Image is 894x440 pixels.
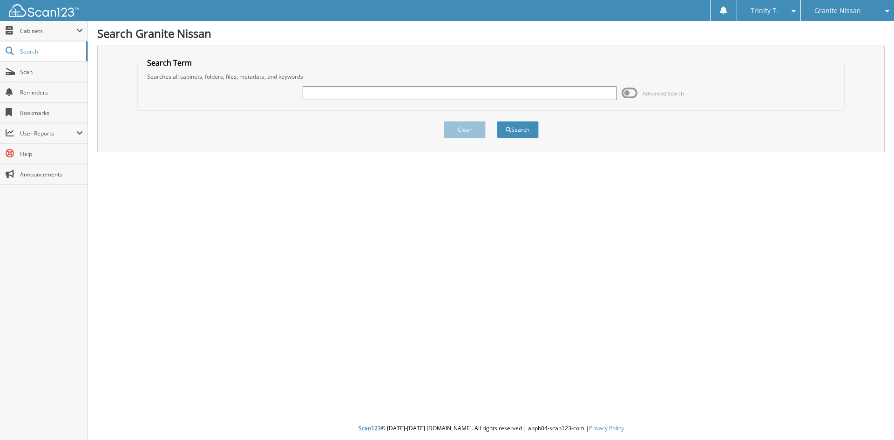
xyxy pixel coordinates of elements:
span: Search [20,47,81,55]
h1: Search Granite Nissan [97,26,885,41]
div: © [DATE]-[DATE] [DOMAIN_NAME]. All rights reserved | appb04-scan123-com | [88,417,894,440]
span: Advanced Search [643,90,684,97]
span: User Reports [20,129,76,137]
legend: Search Term [142,58,196,68]
span: Announcements [20,170,83,178]
span: Reminders [20,88,83,96]
span: Bookmarks [20,109,83,117]
div: Searches all cabinets, folders, files, metadata, and keywords [142,73,840,81]
span: Cabinets [20,27,76,35]
span: Scan [20,68,83,76]
img: scan123-logo-white.svg [9,4,79,17]
span: Help [20,150,83,158]
button: Clear [444,121,486,138]
span: Scan123 [359,424,381,432]
span: Trinity T. [751,8,778,14]
span: Granite Nissan [814,8,861,14]
a: Privacy Policy [589,424,624,432]
button: Search [497,121,539,138]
